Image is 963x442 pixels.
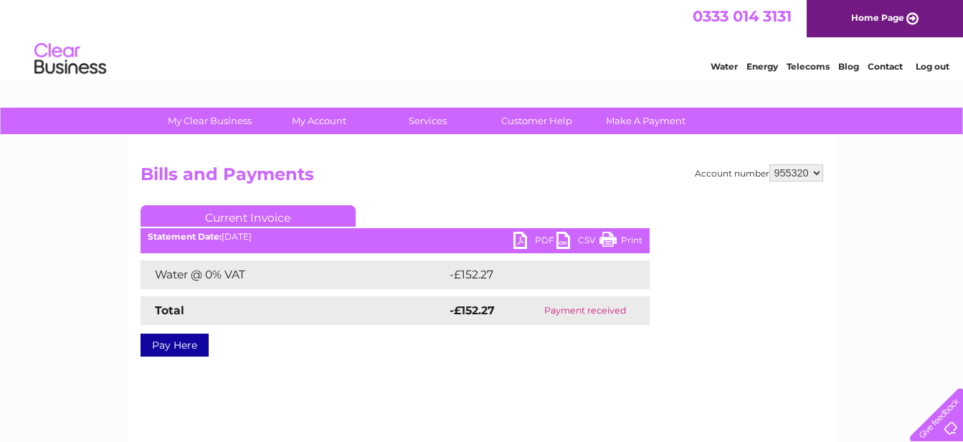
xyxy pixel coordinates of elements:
[141,164,823,192] h2: Bills and Payments
[838,61,859,72] a: Blog
[369,108,487,134] a: Services
[34,37,107,81] img: logo.png
[141,205,356,227] a: Current Invoice
[151,108,269,134] a: My Clear Business
[787,61,830,72] a: Telecoms
[868,61,903,72] a: Contact
[260,108,378,134] a: My Account
[143,8,821,70] div: Clear Business is a trading name of Verastar Limited (registered in [GEOGRAPHIC_DATA] No. 3667643...
[148,231,222,242] b: Statement Date:
[478,108,596,134] a: Customer Help
[587,108,705,134] a: Make A Payment
[155,304,184,317] strong: Total
[141,260,446,289] td: Water @ 0% VAT
[916,61,949,72] a: Log out
[141,334,209,357] a: Pay Here
[513,232,556,253] a: PDF
[695,164,823,182] div: Account number
[711,61,738,72] a: Water
[599,232,642,253] a: Print
[521,296,650,325] td: Payment received
[556,232,599,253] a: CSV
[450,304,495,317] strong: -£152.27
[693,7,792,25] a: 0333 014 3131
[141,232,650,242] div: [DATE]
[746,61,778,72] a: Energy
[446,260,625,289] td: -£152.27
